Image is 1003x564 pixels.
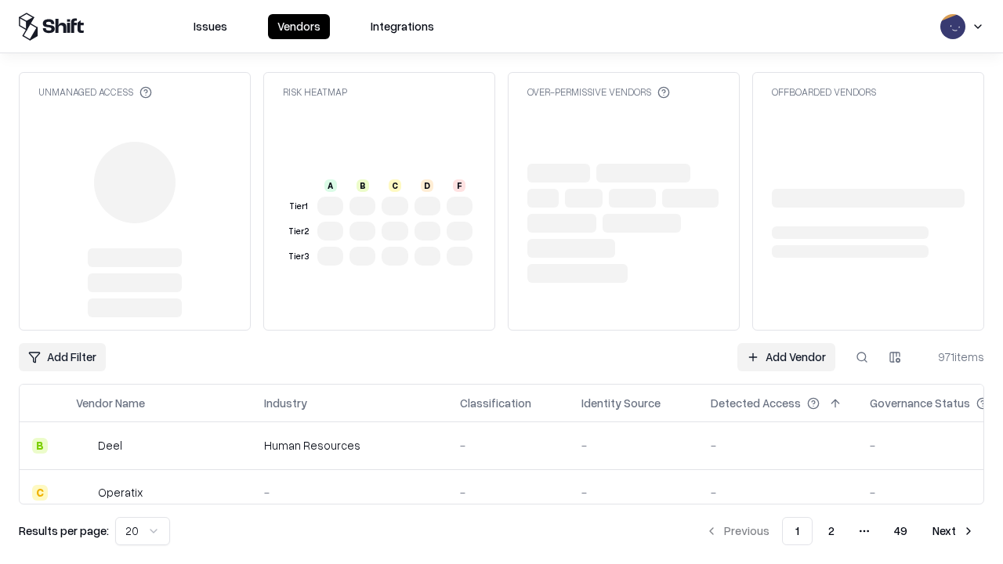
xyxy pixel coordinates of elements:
button: Issues [184,14,237,39]
div: Tier 1 [286,200,311,213]
div: Industry [264,395,307,411]
div: - [711,484,845,501]
div: B [357,179,369,192]
div: - [581,484,686,501]
div: Deel [98,437,122,454]
div: - [460,484,556,501]
div: - [264,484,435,501]
div: Risk Heatmap [283,85,347,99]
div: - [460,437,556,454]
img: Deel [76,438,92,454]
img: Operatix [76,485,92,501]
div: A [324,179,337,192]
button: 49 [882,517,920,545]
div: Detected Access [711,395,801,411]
button: Add Filter [19,343,106,371]
div: Offboarded Vendors [772,85,876,99]
button: 1 [782,517,813,545]
button: Next [923,517,984,545]
div: Unmanaged Access [38,85,152,99]
div: Identity Source [581,395,661,411]
div: - [711,437,845,454]
div: Tier 2 [286,225,311,238]
button: 2 [816,517,847,545]
div: C [32,485,48,501]
p: Results per page: [19,522,109,539]
div: Tier 3 [286,250,311,263]
div: C [389,179,401,192]
button: Vendors [268,14,330,39]
div: B [32,438,48,454]
div: Classification [460,395,531,411]
div: Vendor Name [76,395,145,411]
div: D [421,179,433,192]
div: - [581,437,686,454]
div: Over-Permissive Vendors [527,85,670,99]
a: Add Vendor [737,343,835,371]
div: 971 items [922,349,984,365]
div: Operatix [98,484,143,501]
nav: pagination [696,517,984,545]
button: Integrations [361,14,444,39]
div: Governance Status [870,395,970,411]
div: Human Resources [264,437,435,454]
div: F [453,179,465,192]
